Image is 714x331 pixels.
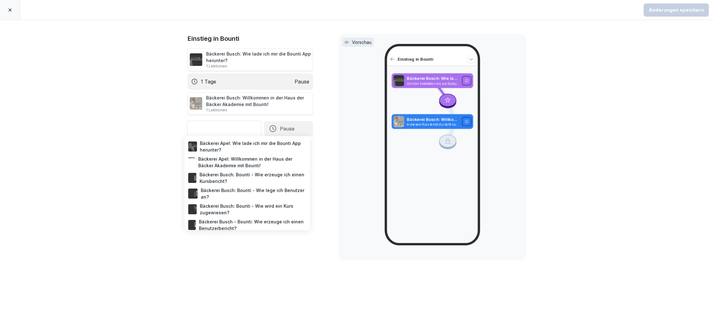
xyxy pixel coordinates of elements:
p: 1 Tage [201,78,216,85]
div: Bäckerei Apel: Wie lade ich mir die Bounti App herunter? [187,139,307,154]
img: s78w77shk91l4aeybtorc9h7.png [393,75,404,86]
div: Bäckerei Busch: Willkommen in der Haus der Bäcker Akademie mit Bounti!1 Lektionen [188,92,313,115]
p: In diesem Kurs lernst du nicht nur die Bounti App kennen, sondern erfährst auch, was Bounti so be... [407,122,459,126]
p: Bäckerei Busch: Wie lade ich mir die Bounti App herunter? [407,76,459,82]
div: Bäckerei Busch: Bounti - Wie wird ein Kurs zugewiesen? [187,201,307,217]
p: Von der Installation bis zur Nutzung – alle Infos zur Bounti App in einem Zuge. [407,82,459,86]
p: Einstieg in Bounti [397,56,465,62]
button: Pause [264,121,313,136]
h1: Einstieg in Bounti [188,34,313,43]
img: s78w77shk91l4aeybtorc9h7.png [190,53,202,66]
img: q9sahz27cr80k0viuyzdhycv.png [393,116,404,127]
div: Bäckerei Apel: Willkommen in der Haus der Bäcker Akademie mit Bounti! [187,154,307,170]
p: 1 Lektionen [206,108,311,113]
div: Bäckerei Busch: Willkommen in der Haus der Bäcker Akademie mit Bounti! [206,94,311,113]
div: Bäckerei Busch: Bounti - Wie lege ich Benutzer an? [187,186,307,201]
button: Änderungen speichern [644,3,709,17]
p: Bäckerei Busch: Willkommen in der Haus der Bäcker Akademie mit Bounti! [407,116,459,122]
div: Änderungen speichern [649,7,704,13]
div: Bäckerei Busch: Bounti - Wie erzeuge ich einen Kursbericht? [187,170,307,186]
div: Bäckerei Busch: Wie lade ich mir die Bounti App herunter? [206,51,311,69]
div: Bäckerei Busch: Wie lade ich mir die Bounti App herunter?1 Lektionen [188,48,313,71]
p: Pause [295,78,309,85]
p: 1 Lektionen [206,64,311,69]
p: Vorschau [352,39,371,45]
img: q9sahz27cr80k0viuyzdhycv.png [190,97,202,110]
div: Bäckerei Busch - Bounti: Wie erzeuge ich einen Benutzerbericht? [187,217,307,233]
div: 1 TagePause [188,73,313,90]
